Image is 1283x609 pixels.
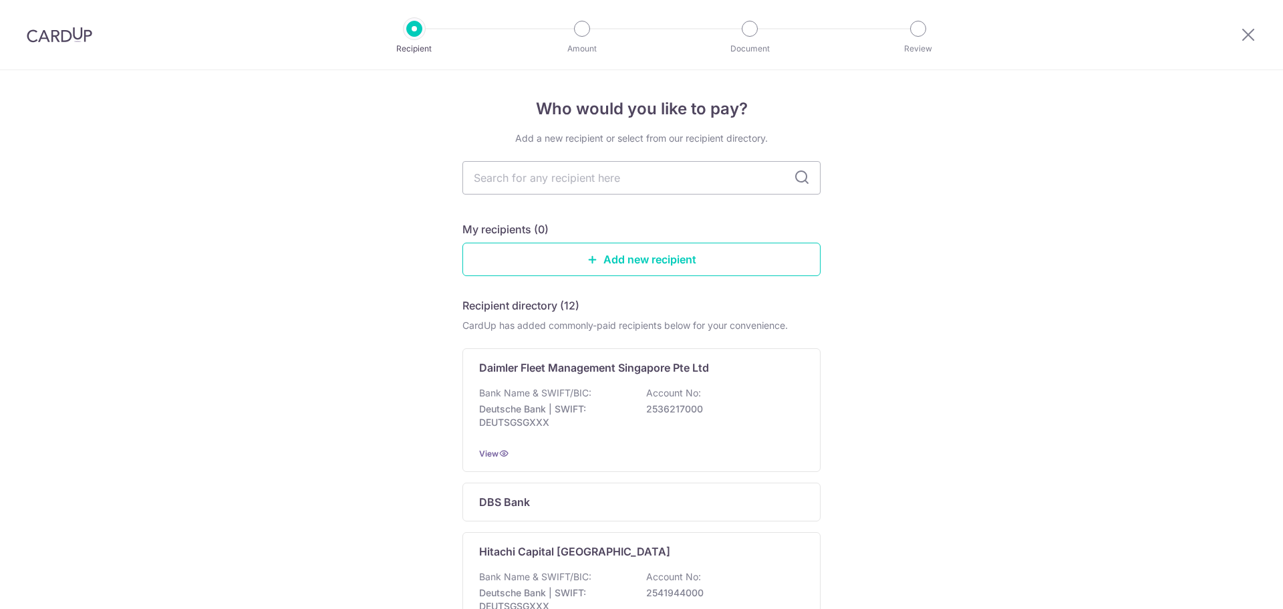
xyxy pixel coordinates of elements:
iframe: Opens a widget where you can find more information [1197,569,1270,602]
h5: My recipients (0) [462,221,549,237]
p: Account No: [646,570,701,584]
p: Bank Name & SWIFT/BIC: [479,386,591,400]
p: Account No: [646,386,701,400]
p: Review [869,42,968,55]
div: CardUp has added commonly-paid recipients below for your convenience. [462,319,821,332]
p: Daimler Fleet Management Singapore Pte Ltd [479,360,709,376]
p: 2541944000 [646,586,796,600]
a: Add new recipient [462,243,821,276]
input: Search for any recipient here [462,161,821,195]
p: Bank Name & SWIFT/BIC: [479,570,591,584]
div: Add a new recipient or select from our recipient directory. [462,132,821,145]
p: Document [700,42,799,55]
p: Recipient [365,42,464,55]
img: CardUp [27,27,92,43]
p: Hitachi Capital [GEOGRAPHIC_DATA] [479,543,670,560]
p: 2536217000 [646,402,796,416]
p: Deutsche Bank | SWIFT: DEUTSGSGXXX [479,402,629,429]
h5: Recipient directory (12) [462,297,579,314]
h4: Who would you like to pay? [462,97,821,121]
p: Amount [533,42,631,55]
a: View [479,449,498,459]
p: DBS Bank [479,494,530,510]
